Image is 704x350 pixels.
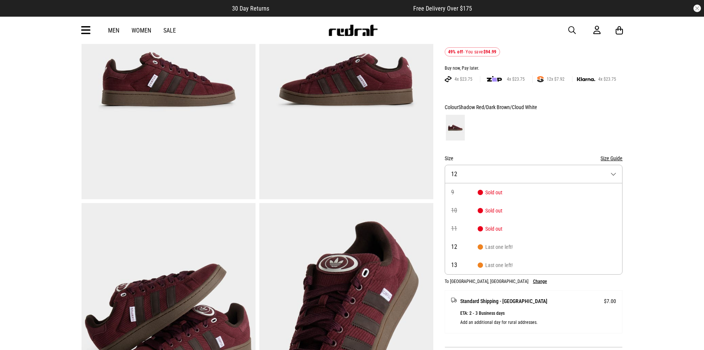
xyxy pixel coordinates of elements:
[445,103,623,112] div: Colour
[478,189,502,195] span: Sold out
[478,208,502,214] span: Sold out
[604,297,616,306] span: $7.00
[232,5,269,12] span: 30 Day Returns
[445,66,623,72] div: Buy now, Pay later.
[132,27,151,34] a: Women
[448,49,463,55] b: 49% off
[413,5,472,12] span: Free Delivery Over $175
[537,76,544,82] img: SPLITPAY
[478,262,513,268] span: Last one left!
[328,25,378,36] img: Redrat logo
[445,76,452,82] img: AFTERPAY
[460,309,616,327] p: ETA: 2 - 3 Business days Add an additional day for rural addresses.
[445,165,623,183] button: 12
[533,279,547,284] button: Change
[6,3,29,26] button: Open LiveChat chat widget
[284,5,398,12] iframe: Customer reviews powered by Trustpilot
[445,154,623,163] div: Size
[451,170,457,178] span: 12
[460,297,547,306] span: Standard Shipping - [GEOGRAPHIC_DATA]
[544,76,568,82] span: 12x $7.92
[478,244,513,250] span: Last one left!
[601,154,622,163] button: Size Guide
[451,208,478,214] span: 10
[478,226,502,232] span: Sold out
[451,189,478,195] span: 9
[451,262,478,268] span: 13
[487,75,502,83] img: zip
[595,76,619,82] span: 4x $23.75
[458,104,537,110] span: Shadow Red/Dark Brown/Cloud White
[483,49,497,55] b: $94.99
[504,76,528,82] span: 4x $23.75
[577,77,595,81] img: KLARNA
[108,27,119,34] a: Men
[446,115,465,141] img: Shadow Red/Dark Brown/Cloud White
[451,226,478,232] span: 11
[163,27,176,34] a: Sale
[452,76,475,82] span: 4x $23.75
[445,279,528,284] p: To [GEOGRAPHIC_DATA], [GEOGRAPHIC_DATA]
[445,47,500,56] div: - You save
[451,244,478,250] span: 12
